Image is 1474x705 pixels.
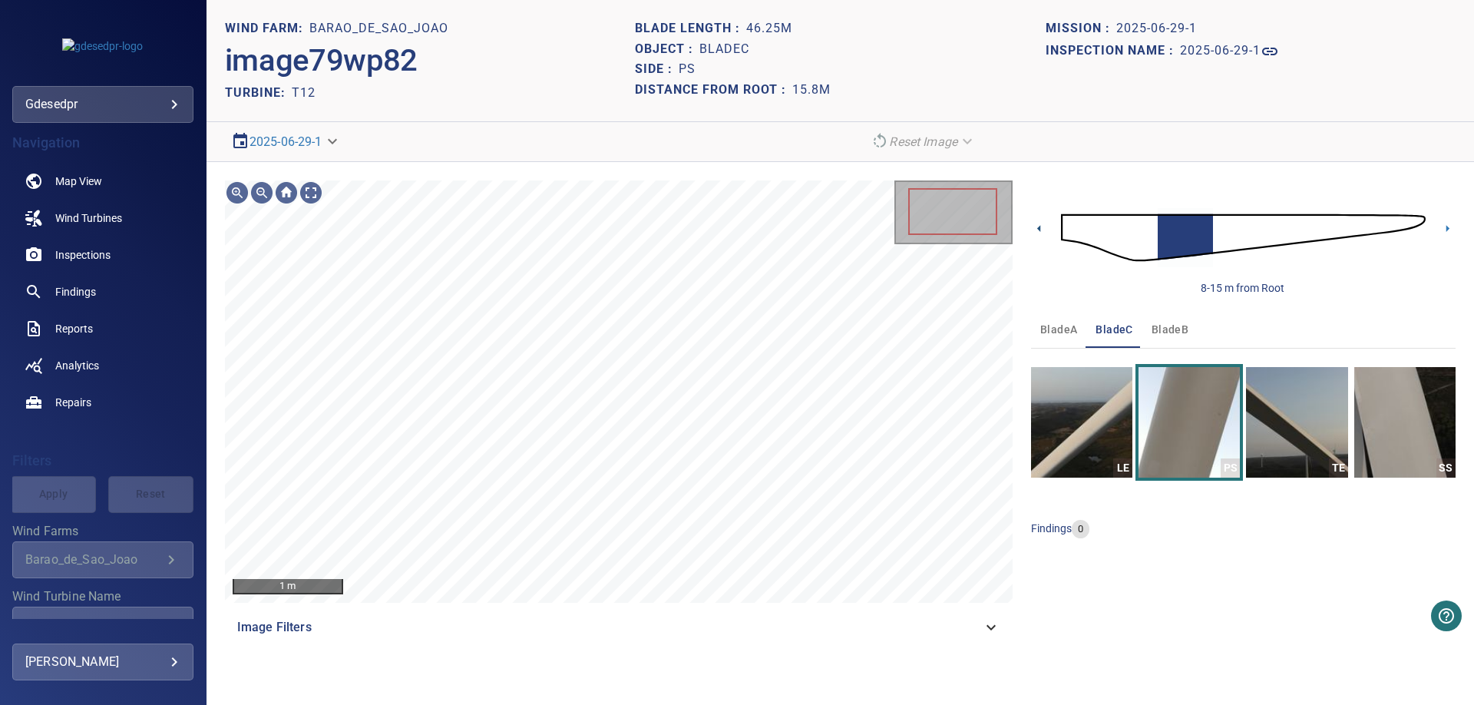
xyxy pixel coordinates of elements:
[699,42,749,57] h1: bladeC
[12,591,193,603] label: Wind Turbine Name
[25,552,162,567] div: Barao_de_Sao_Joao
[274,180,299,205] div: Go home
[12,347,193,384] a: analytics noActive
[225,85,292,100] h2: TURBINE:
[1040,320,1077,339] span: bladeA
[1031,367,1132,478] a: LE
[1096,320,1132,339] span: bladeC
[1116,22,1197,36] h1: 2025-06-29-1
[12,200,193,237] a: windturbines noActive
[12,135,193,151] h4: Navigation
[12,384,193,421] a: repairs noActive
[55,395,91,410] span: Repairs
[12,86,193,123] div: gdesedpr
[1180,44,1261,58] h1: 2025-06-29-1
[679,62,696,77] h1: PS
[225,180,250,205] div: Zoom in
[55,210,122,226] span: Wind Turbines
[1152,320,1188,339] span: bladeB
[635,22,746,36] h1: Blade length :
[1072,522,1089,537] span: 0
[1329,458,1348,478] div: TE
[1221,458,1240,478] div: PS
[225,609,1013,646] div: Image Filters
[1046,44,1180,58] h1: Inspection name :
[1354,367,1456,478] a: SS
[792,83,831,98] h1: 15.8m
[225,42,418,79] h2: image79wp82
[299,180,323,205] div: Toggle full page
[12,163,193,200] a: map noActive
[55,174,102,189] span: Map View
[635,62,679,77] h1: Side :
[55,247,111,263] span: Inspections
[1113,458,1132,478] div: LE
[55,358,99,373] span: Analytics
[55,284,96,300] span: Findings
[12,525,193,538] label: Wind Farms
[635,83,792,98] h1: Distance from root :
[25,617,162,632] div: T12 / Barao_de_Sao_Joao
[1046,22,1116,36] h1: Mission :
[12,273,193,310] a: findings noActive
[237,618,982,637] span: Image Filters
[62,38,143,54] img: gdesedpr-logo
[864,128,982,155] div: Reset Image
[292,85,316,100] h2: T12
[1139,367,1240,478] a: PS
[12,607,193,644] div: Wind Turbine Name
[12,237,193,273] a: inspections noActive
[55,321,93,336] span: Reports
[1246,367,1347,478] a: TE
[250,134,322,149] a: 2025-06-29-1
[889,134,957,149] em: Reset Image
[12,541,193,578] div: Wind Farms
[225,22,309,36] h1: WIND FARM:
[1061,194,1426,282] img: d
[1201,280,1284,296] div: 8-15 m from Root
[309,22,448,36] h1: Barao_de_Sao_Joao
[1436,458,1456,478] div: SS
[250,180,274,205] div: Zoom out
[225,128,347,155] div: 2025-06-29-1
[12,310,193,347] a: reports noActive
[1031,522,1072,535] span: findings
[25,650,180,674] div: [PERSON_NAME]
[1180,42,1279,61] a: 2025-06-29-1
[12,453,193,468] h4: Filters
[25,92,180,117] div: gdesedpr
[746,22,792,36] h1: 46.25m
[635,42,699,57] h1: Object :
